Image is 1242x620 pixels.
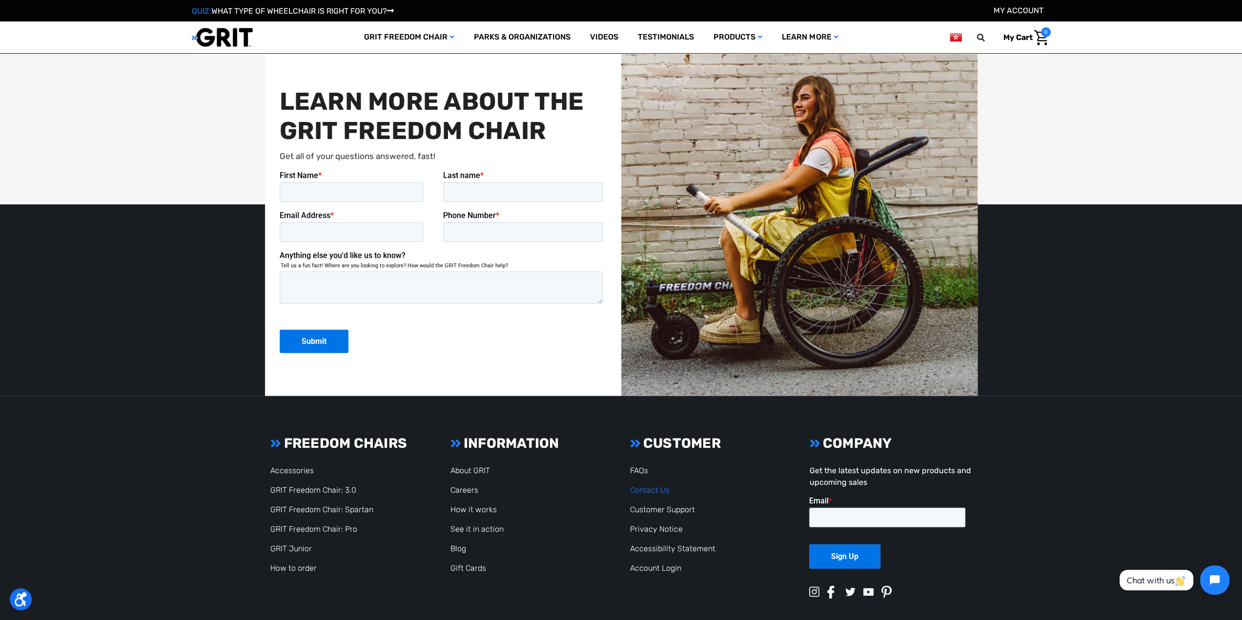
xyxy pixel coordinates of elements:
[863,588,874,596] img: youtube
[450,435,612,452] h3: INFORMATION
[450,485,478,495] a: Careers
[981,27,996,48] input: Search
[464,21,580,53] a: Parks & Organizations
[450,544,466,553] a: Blog
[621,52,977,396] img: power-of-movement2.png
[280,87,607,145] h2: LEARN MORE ABOUT THE GRIT FREEDOM CHAIR
[280,171,607,361] iframe: Form 1
[270,466,314,475] a: Accessories
[354,21,464,53] a: GRIT Freedom Chair
[450,466,489,475] a: About GRIT
[192,27,253,47] img: GRIT All-Terrain Wheelchair and Mobility Equipment
[809,587,819,597] img: instagram
[192,6,211,16] span: QUIZ:
[270,563,317,573] a: How to order
[450,524,503,534] a: See it in action
[192,6,394,16] a: QUIZ:WHAT TYPE OF WHEELCHAIR IS RIGHT FOR YOU?
[950,31,961,43] img: hk.png
[630,485,669,495] a: Contact Us
[270,544,312,553] a: GRIT Junior
[630,563,681,573] a: Account Login
[270,435,432,452] h3: FREEDOM CHAIRS
[809,465,971,488] p: Get the latest updates on new products and upcoming sales
[809,496,971,577] iframe: Form 0
[580,21,628,53] a: Videos
[630,524,682,534] a: Privacy Notice
[630,435,792,452] h3: CUSTOMER
[996,27,1051,48] a: Cart with 0 items
[1109,557,1238,603] iframe: Tidio Chat
[994,6,1043,15] a: Account
[881,586,892,599] img: pinterest
[1041,27,1051,37] span: 0
[630,544,715,553] a: Accessibility Statement
[809,435,971,452] h3: COMPANY
[704,21,772,53] a: Products
[450,505,496,514] a: How it works
[630,466,648,475] a: FAQs
[845,588,855,596] img: twitter
[1003,33,1033,42] span: My Cart
[827,586,835,599] img: facebook
[270,505,373,514] a: GRIT Freedom Chair: Spartan
[772,21,848,53] a: Learn More
[630,505,694,514] a: Customer Support
[628,21,704,53] a: Testimonials
[450,563,486,573] a: Gift Cards
[270,524,357,534] a: GRIT Freedom Chair: Pro
[270,485,356,495] a: GRIT Freedom Chair: 3.0
[1034,30,1048,45] img: Cart
[280,150,607,163] p: Get all of your questions answered, fast!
